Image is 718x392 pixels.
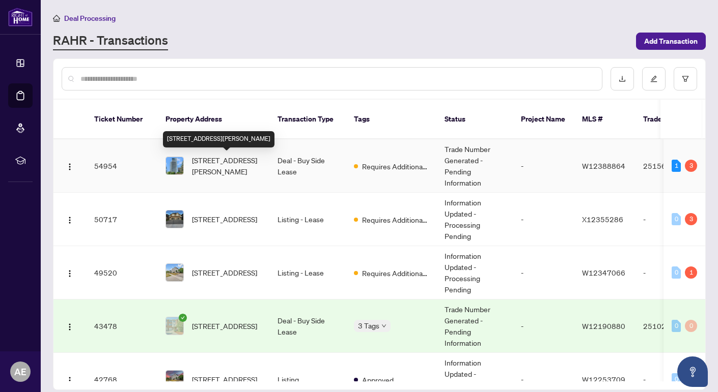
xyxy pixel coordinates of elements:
[192,374,257,385] span: [STREET_ADDRESS]
[436,139,513,193] td: Trade Number Generated - Pending Information
[672,213,681,225] div: 0
[574,100,635,139] th: MLS #
[86,299,157,353] td: 43478
[635,193,706,246] td: -
[436,193,513,246] td: Information Updated - Processing Pending
[672,266,681,279] div: 0
[362,374,394,385] span: Approved
[677,356,708,387] button: Open asap
[635,100,706,139] th: Trade Number
[14,365,26,379] span: AE
[86,246,157,299] td: 49520
[53,15,60,22] span: home
[62,371,78,387] button: Logo
[62,158,78,174] button: Logo
[192,155,261,177] span: [STREET_ADDRESS][PERSON_NAME]
[513,299,574,353] td: -
[179,314,187,322] span: check-circle
[358,320,379,331] span: 3 Tags
[513,193,574,246] td: -
[635,246,706,299] td: -
[685,160,697,172] div: 3
[62,318,78,334] button: Logo
[672,320,681,332] div: 0
[513,100,574,139] th: Project Name
[682,75,689,82] span: filter
[192,320,257,331] span: [STREET_ADDRESS]
[636,33,706,50] button: Add Transaction
[436,246,513,299] td: Information Updated - Processing Pending
[436,299,513,353] td: Trade Number Generated - Pending Information
[685,320,697,332] div: 0
[362,161,428,172] span: Requires Additional Docs
[582,215,623,224] span: X12355286
[163,131,274,147] div: [STREET_ADDRESS][PERSON_NAME]
[362,267,428,279] span: Requires Additional Docs
[346,100,436,139] th: Tags
[64,14,116,23] span: Deal Processing
[611,67,634,91] button: download
[66,269,74,278] img: Logo
[269,193,346,246] td: Listing - Lease
[166,157,183,174] img: thumbnail-img
[157,100,269,139] th: Property Address
[166,317,183,335] img: thumbnail-img
[62,211,78,227] button: Logo
[86,139,157,193] td: 54954
[642,67,666,91] button: edit
[166,371,183,388] img: thumbnail-img
[650,75,657,82] span: edit
[66,163,74,171] img: Logo
[635,139,706,193] td: 2515678
[53,32,168,50] a: RAHR - Transactions
[192,267,257,278] span: [STREET_ADDRESS]
[582,321,625,330] span: W12190880
[62,264,78,281] button: Logo
[635,299,706,353] td: 2510219
[166,264,183,281] img: thumbnail-img
[685,266,697,279] div: 1
[269,100,346,139] th: Transaction Type
[66,323,74,331] img: Logo
[619,75,626,82] span: download
[8,8,33,26] img: logo
[674,67,697,91] button: filter
[436,100,513,139] th: Status
[582,268,625,277] span: W12347066
[644,33,698,49] span: Add Transaction
[269,139,346,193] td: Deal - Buy Side Lease
[86,193,157,246] td: 50717
[672,373,681,385] div: 0
[66,216,74,224] img: Logo
[362,214,428,225] span: Requires Additional Docs
[582,375,625,384] span: W12253709
[381,323,386,328] span: down
[192,214,257,225] span: [STREET_ADDRESS]
[66,376,74,384] img: Logo
[685,213,697,225] div: 3
[86,100,157,139] th: Ticket Number
[269,299,346,353] td: Deal - Buy Side Lease
[582,161,625,170] span: W12388864
[513,139,574,193] td: -
[513,246,574,299] td: -
[269,246,346,299] td: Listing - Lease
[672,160,681,172] div: 1
[166,210,183,228] img: thumbnail-img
